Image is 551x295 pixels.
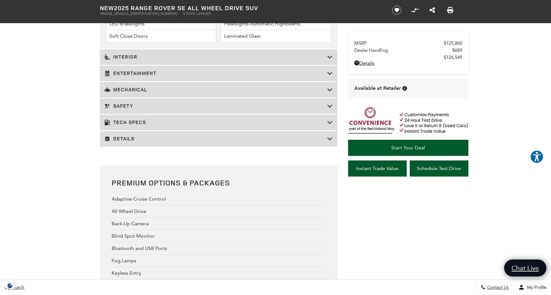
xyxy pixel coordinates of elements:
[354,48,452,53] span: Dealer Handling
[183,11,196,16] span: Stock:
[348,140,468,156] a: Start Your Deal
[354,85,401,92] span: Available at Retailer
[112,205,325,218] div: All Wheel Drive
[112,218,325,230] div: Back-Up Camera
[112,255,325,267] div: Fog Lamps
[354,60,462,66] a: Details
[3,282,17,289] section: Click to Open Cookie Consent Modal
[530,150,544,165] aside: Accessibility Help Desk
[106,18,216,30] li: LED Brakelights
[105,103,327,109] h3: Safety
[508,264,542,272] span: Chat Live
[105,70,327,77] h3: Entertainment
[112,193,325,205] div: Adaptive Cruise Control
[452,48,462,53] span: $689
[112,242,325,255] div: Bluetooth and USB Ports
[112,230,325,242] div: Blind Spot Monitor
[3,282,17,289] img: Opt-Out Icon
[354,48,462,53] a: Dealer Handling $689
[486,285,509,290] span: Contact Us
[348,160,407,177] a: Instant Trade Value
[524,285,546,290] span: My Profile
[356,165,398,171] span: Instant Trade Value
[105,54,327,60] h3: Interior
[112,267,325,279] div: Keyless Entry
[105,119,327,126] h3: Tech Specs
[410,6,419,15] button: Compare Vehicle
[106,30,216,42] li: Soft Close Doors
[391,145,425,151] span: Start Your Deal
[112,177,325,188] h2: Premium Options & Packages
[410,160,468,177] a: Schedule Test Drive
[390,5,404,15] button: Save vehicle
[100,11,107,16] span: VIN:
[444,40,462,46] span: $125,860
[430,6,435,14] a: Share this New 2025 Range Rover SE All Wheel Drive SUV
[447,6,453,14] a: Print this New 2025 Range Rover SE All Wheel Drive SUV
[100,5,382,11] h1: 2025 Range Rover SE All Wheel Drive SUV
[105,87,327,93] h3: Mechanical
[105,136,327,142] h3: Details
[402,86,407,91] div: Vehicle is in stock and ready for immediate delivery. Due to demand, availability is subject to c...
[348,180,468,277] iframe: YouTube video player
[504,260,546,276] a: Chat Live
[417,165,461,171] span: Schedule Test Drive
[354,40,444,46] span: MSRP
[221,30,331,42] li: Laminated Glass
[444,55,462,60] span: $126,549
[530,150,544,164] button: Explore your accessibility options
[221,18,331,30] li: Headlights-Automatic Highbeams
[354,55,462,60] a: $126,549
[354,40,462,46] a: MSRP $125,860
[107,11,177,16] span: [US_VEHICLE_IDENTIFICATION_NUMBER]
[514,280,551,295] button: Open user profile menu
[196,11,211,16] span: L296659
[100,4,114,12] strong: New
